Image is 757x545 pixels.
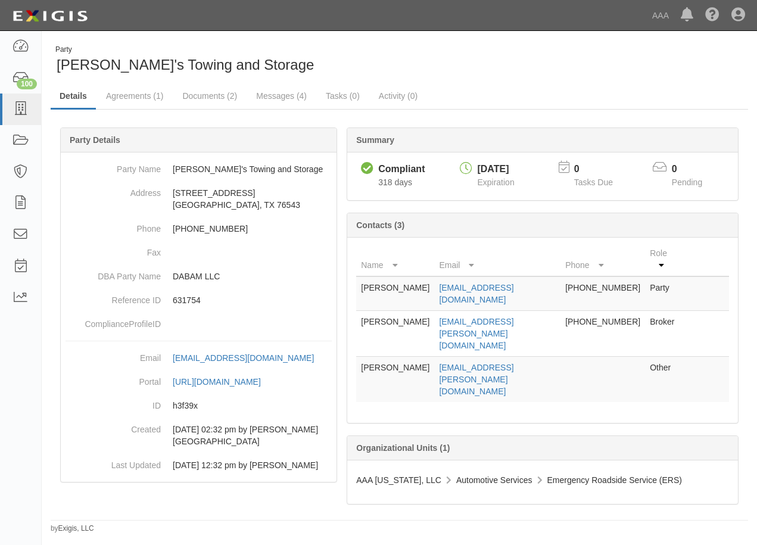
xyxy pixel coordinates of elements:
b: Organizational Units (1) [356,443,450,453]
div: 100 [17,79,37,89]
th: Email [434,242,560,276]
dt: Portal [66,370,161,388]
a: [URL][DOMAIN_NAME] [173,377,274,387]
div: [DATE] [477,163,514,176]
th: Role [645,242,681,276]
span: Automotive Services [456,475,532,485]
dt: Reference ID [66,288,161,306]
td: Broker [645,311,681,357]
div: [EMAIL_ADDRESS][DOMAIN_NAME] [173,352,314,364]
p: 0 [672,163,717,176]
p: 631754 [173,294,332,306]
dd: [PERSON_NAME]'s Towing and Storage [66,157,332,181]
span: [PERSON_NAME]'s Towing and Storage [57,57,314,73]
div: Bill's Towing and Storage [51,45,391,75]
a: [EMAIL_ADDRESS][DOMAIN_NAME] [173,353,327,363]
b: Summary [356,135,394,145]
p: 0 [574,163,628,176]
dt: Created [66,418,161,435]
dt: Last Updated [66,453,161,471]
small: by [51,524,94,534]
td: [PHONE_NUMBER] [560,276,645,311]
i: Compliant [361,163,373,175]
div: Compliant [378,163,425,176]
a: Messages (4) [247,84,316,108]
dd: h3f39x [66,394,332,418]
span: AAA [US_STATE], LLC [356,475,441,485]
a: [EMAIL_ADDRESS][PERSON_NAME][DOMAIN_NAME] [439,317,513,350]
td: Other [645,357,681,403]
span: Pending [672,177,702,187]
dt: Fax [66,241,161,259]
dd: [STREET_ADDRESS] [GEOGRAPHIC_DATA], TX 76543 [66,181,332,217]
dd: [PHONE_NUMBER] [66,217,332,241]
dt: Party Name [66,157,161,175]
span: Expiration [477,177,514,187]
a: [EMAIL_ADDRESS][PERSON_NAME][DOMAIN_NAME] [439,363,513,396]
dd: 11/14/2024 02:32 pm by Nsy Archibong-Usoro [66,418,332,453]
dd: 11/26/2024 12:32 pm by Benjamin Tully [66,453,332,477]
td: Party [645,276,681,311]
dt: Email [66,346,161,364]
span: Tasks Due [574,177,613,187]
i: Help Center - Complianz [705,8,719,23]
dt: DBA Party Name [66,264,161,282]
a: Agreements (1) [97,84,172,108]
td: [PERSON_NAME] [356,357,434,403]
b: Party Details [70,135,120,145]
td: [PERSON_NAME] [356,311,434,357]
span: Emergency Roadside Service (ERS) [547,475,682,485]
td: [PERSON_NAME] [356,276,434,311]
a: Details [51,84,96,110]
a: [EMAIL_ADDRESS][DOMAIN_NAME] [439,283,513,304]
th: Phone [560,242,645,276]
b: Contacts (3) [356,220,404,230]
dt: ID [66,394,161,412]
span: Since 11/15/2024 [378,177,412,187]
dt: Address [66,181,161,199]
dt: ComplianceProfileID [66,312,161,330]
dt: Phone [66,217,161,235]
a: Tasks (0) [317,84,369,108]
div: Party [55,45,314,55]
a: Exigis, LLC [58,524,94,532]
th: Name [356,242,434,276]
img: logo-5460c22ac91f19d4615b14bd174203de0afe785f0fc80cf4dbbc73dc1793850b.png [9,5,91,27]
a: AAA [646,4,675,27]
p: DABAM LLC [173,270,332,282]
a: Documents (2) [173,84,246,108]
td: [PHONE_NUMBER] [560,311,645,357]
a: Activity (0) [370,84,426,108]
